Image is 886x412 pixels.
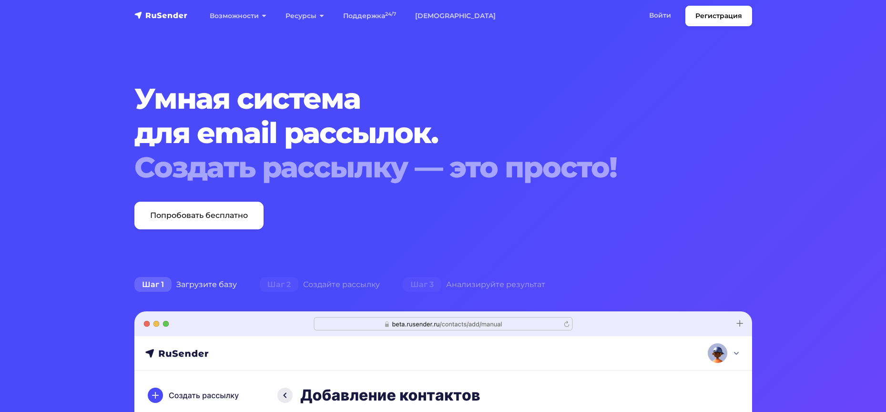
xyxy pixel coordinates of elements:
h1: Умная система для email рассылок. [134,82,700,185]
div: Создать рассылку — это просто! [134,150,700,185]
a: Ресурсы [276,6,334,26]
a: Попробовать бесплатно [134,202,264,229]
img: RuSender [134,10,188,20]
sup: 24/7 [385,11,396,17]
a: [DEMOGRAPHIC_DATA] [406,6,505,26]
a: Войти [640,6,681,25]
a: Регистрация [685,6,752,26]
div: Анализируйте результат [391,275,557,294]
div: Загрузите базу [123,275,248,294]
span: Шаг 3 [403,277,441,292]
div: Создайте рассылку [248,275,391,294]
span: Шаг 2 [260,277,298,292]
a: Поддержка24/7 [334,6,406,26]
span: Шаг 1 [134,277,172,292]
a: Возможности [200,6,276,26]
